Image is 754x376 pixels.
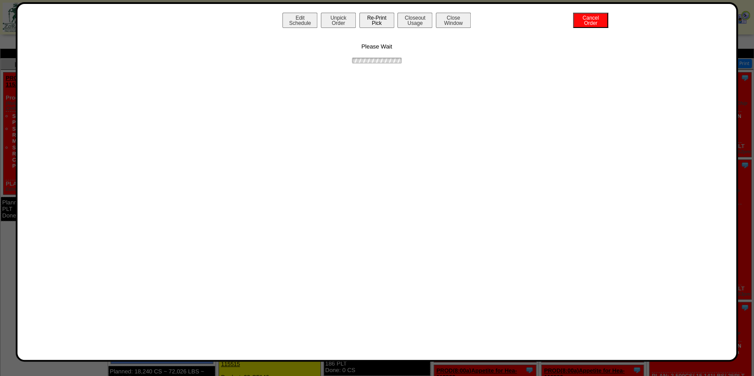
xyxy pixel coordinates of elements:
button: UnpickOrder [321,13,356,28]
button: CancelOrder [573,13,608,28]
button: CloseWindow [436,13,471,28]
img: ajax-loader.gif [351,56,403,65]
a: CloseWindow [435,20,472,26]
button: EditSchedule [282,13,317,28]
button: Re-PrintPick [359,13,394,28]
button: CloseoutUsage [397,13,432,28]
div: Please Wait [26,30,727,65]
